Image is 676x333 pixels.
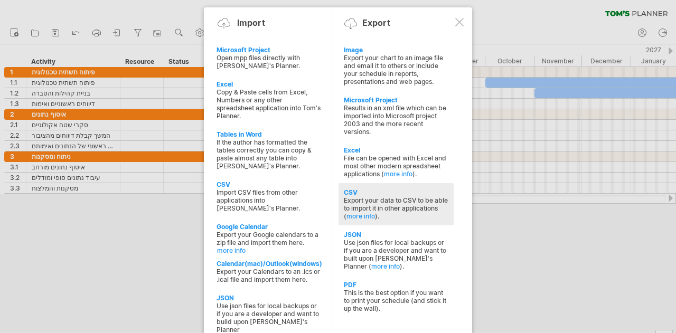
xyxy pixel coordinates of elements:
div: JSON [344,231,448,239]
div: Import [237,17,265,28]
div: Tables in Word [217,130,321,138]
div: Use json files for local backups or if you are a developer and want to built upon [PERSON_NAME]'s... [344,239,448,270]
div: Image [344,46,448,54]
div: Copy & Paste cells from Excel, Numbers or any other spreadsheet application into Tom's Planner. [217,88,321,120]
a: more info [384,170,412,178]
div: If the author has formatted the tables correctly you can copy & paste almost any table into [PERS... [217,138,321,170]
a: more info [217,246,322,254]
a: more info [346,212,375,220]
div: Excel [344,146,448,154]
div: This is the best option if you want to print your schedule (and stick it up the wall). [344,289,448,312]
div: Results in an xml file which can be imported into Microsoft project 2003 and the more recent vers... [344,104,448,136]
div: Export your chart to an image file and email it to others or include your schedule in reports, pr... [344,54,448,85]
div: Microsoft Project [344,96,448,104]
a: more info [371,262,400,270]
div: CSV [344,188,448,196]
div: PDF [344,281,448,289]
div: Export your data to CSV to be able to import it in other applications ( ). [344,196,448,220]
div: Excel [217,80,321,88]
div: File can be opened with Excel and most other modern spreadsheet applications ( ). [344,154,448,178]
div: Export [362,17,390,28]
